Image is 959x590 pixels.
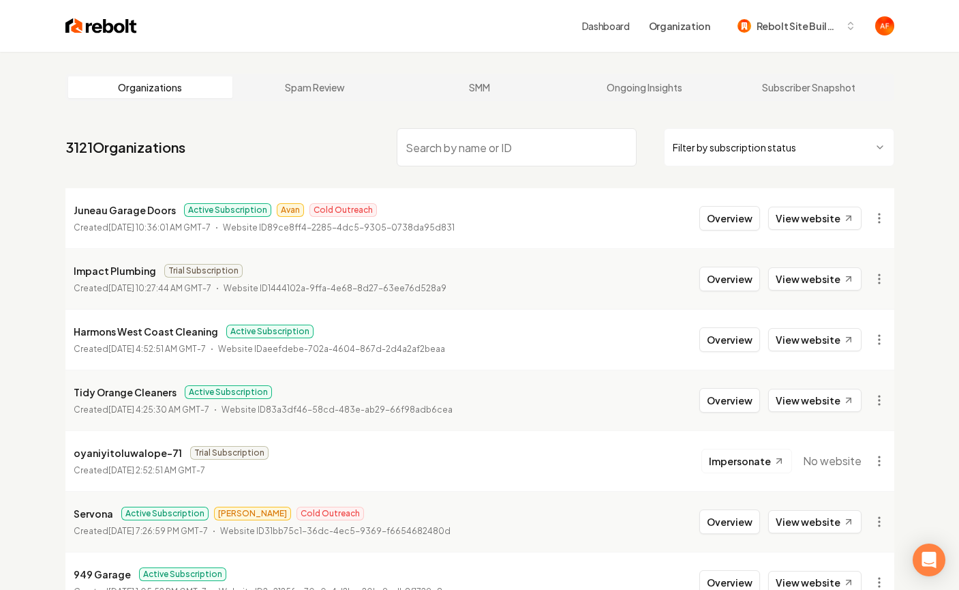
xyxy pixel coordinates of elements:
[68,76,233,98] a: Organizations
[226,325,314,338] span: Active Subscription
[223,221,455,235] p: Website ID 89ce8ff4-2285-4dc5-9305-0738da95d831
[296,507,364,520] span: Cold Outreach
[913,544,945,576] div: Open Intercom Messenger
[397,128,637,166] input: Search by name or ID
[727,76,892,98] a: Subscriber Snapshot
[108,283,211,293] time: [DATE] 10:27:44 AM GMT-7
[65,16,137,35] img: Rebolt Logo
[397,76,562,98] a: SMM
[108,222,211,233] time: [DATE] 10:36:01 AM GMT-7
[309,203,377,217] span: Cold Outreach
[108,526,208,536] time: [DATE] 7:26:59 PM GMT-7
[121,507,209,520] span: Active Subscription
[582,19,630,33] a: Dashboard
[222,403,453,417] p: Website ID 83a3df46-58cd-483e-ab29-66f98adb6cea
[768,207,862,230] a: View website
[220,525,451,538] p: Website ID 31bb75c1-36dc-4ec5-9369-f6654682480d
[74,445,182,461] p: oyaniyitoluwalope-71
[803,453,862,469] span: No website
[74,323,218,340] p: Harmons West Coast Cleaning
[224,282,446,295] p: Website ID 1444102a-9ffa-4e68-8d27-63ee76d528a9
[768,510,862,533] a: View website
[108,344,206,354] time: [DATE] 4:52:51 AM GMT-7
[184,203,271,217] span: Active Subscription
[74,342,206,356] p: Created
[768,267,862,291] a: View website
[108,465,205,475] time: [DATE] 2:52:51 AM GMT-7
[190,446,269,460] span: Trial Subscription
[277,203,304,217] span: Avan
[74,464,205,477] p: Created
[737,19,751,33] img: Rebolt Site Builder
[185,385,272,399] span: Active Subscription
[875,16,894,35] img: Avan Fahimi
[562,76,727,98] a: Ongoing Insights
[709,454,771,468] span: Impersonate
[768,389,862,412] a: View website
[74,282,211,295] p: Created
[699,327,760,352] button: Overview
[699,206,760,231] button: Overview
[74,505,113,522] p: Servona
[232,76,397,98] a: Spam Review
[701,449,792,473] button: Impersonate
[65,138,185,157] a: 3121Organizations
[74,263,156,279] p: Impact Plumbing
[699,388,760,413] button: Overview
[74,202,176,218] p: Juneau Garage Doors
[768,328,862,351] a: View website
[164,264,243,278] span: Trial Subscription
[74,403,209,417] p: Created
[699,510,760,534] button: Overview
[74,525,208,538] p: Created
[139,567,226,581] span: Active Subscription
[875,16,894,35] button: Open user button
[641,14,718,38] button: Organization
[108,404,209,415] time: [DATE] 4:25:30 AM GMT-7
[214,507,291,520] span: [PERSON_NAME]
[74,384,177,400] p: Tidy Orange Cleaners
[74,566,131,582] p: 949 Garage
[74,221,211,235] p: Created
[757,19,840,33] span: Rebolt Site Builder
[218,342,445,356] p: Website ID aeefdebe-702a-4604-867d-2d4a2af2beaa
[699,267,760,291] button: Overview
